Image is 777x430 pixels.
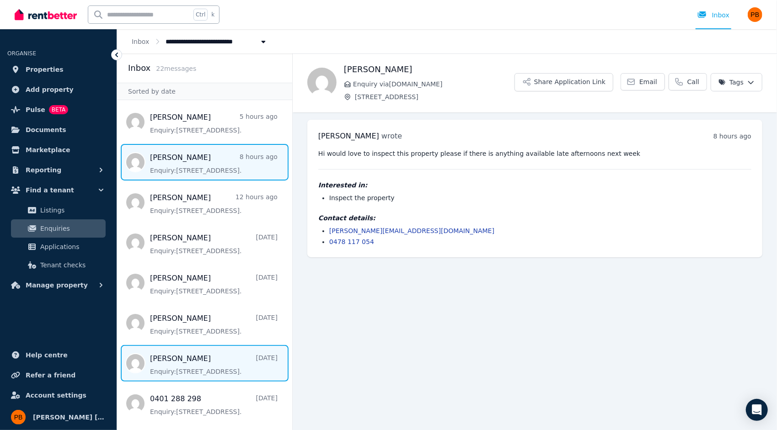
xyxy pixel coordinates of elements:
[33,412,106,423] span: [PERSON_NAME] [PERSON_NAME]
[355,92,514,101] span: [STREET_ADDRESS]
[150,313,278,336] a: [PERSON_NAME][DATE]Enquiry:[STREET_ADDRESS].
[26,390,86,401] span: Account settings
[7,276,109,294] button: Manage property
[11,201,106,219] a: Listings
[318,213,751,223] h4: Contact details:
[7,121,109,139] a: Documents
[26,124,66,135] span: Documents
[7,60,109,79] a: Properties
[40,205,102,216] span: Listings
[7,101,109,119] a: PulseBETA
[15,8,77,21] img: RentBetter
[7,80,109,99] a: Add property
[307,68,337,97] img: brigitte
[746,399,768,421] div: Open Intercom Messenger
[718,78,744,87] span: Tags
[7,50,36,57] span: ORGANISE
[26,104,45,115] span: Pulse
[669,73,707,90] a: Call
[26,280,88,291] span: Manage property
[344,63,514,76] h1: [PERSON_NAME]
[128,62,150,74] h2: Inbox
[318,132,379,140] span: [PERSON_NAME]
[318,149,751,158] pre: Hi would love to inspect this property please if there is anything available late afternoons next...
[26,165,61,175] span: Reporting
[7,161,109,179] button: Reporting
[150,233,278,255] a: [PERSON_NAME][DATE]Enquiry:[STREET_ADDRESS].
[49,105,68,114] span: BETA
[748,7,762,22] img: Petar Bijelac Petar Bijelac
[11,238,106,256] a: Applications
[514,73,613,91] button: Share Application Link
[117,29,283,53] nav: Breadcrumb
[7,386,109,404] a: Account settings
[621,73,665,90] a: Email
[711,73,762,91] button: Tags
[26,185,74,196] span: Find a tenant
[639,77,657,86] span: Email
[329,193,751,202] li: Inspect the property
[7,141,109,159] a: Marketplace
[11,256,106,274] a: Tenant checks
[150,192,278,215] a: [PERSON_NAME]12 hours agoEnquiry:[STREET_ADDRESS].
[40,241,102,252] span: Applications
[7,346,109,364] a: Help centre
[26,350,68,361] span: Help centre
[26,370,75,381] span: Refer a friend
[7,366,109,384] a: Refer a friend
[11,410,26,425] img: Petar Bijelac Petar Bijelac
[211,11,214,18] span: k
[329,238,374,245] a: 0478 117 054
[381,132,402,140] span: wrote
[117,83,292,100] div: Sorted by date
[26,64,64,75] span: Properties
[150,393,278,416] a: 0401 288 298[DATE]Enquiry:[STREET_ADDRESS].
[353,80,514,89] span: Enquiry via [DOMAIN_NAME]
[318,180,751,190] h4: Interested in:
[26,84,74,95] span: Add property
[40,260,102,271] span: Tenant checks
[150,152,278,175] a: [PERSON_NAME]8 hours agoEnquiry:[STREET_ADDRESS].
[150,273,278,296] a: [PERSON_NAME][DATE]Enquiry:[STREET_ADDRESS].
[697,11,729,20] div: Inbox
[156,65,196,72] span: 22 message s
[150,112,278,135] a: [PERSON_NAME]5 hours agoEnquiry:[STREET_ADDRESS].
[132,38,149,45] a: Inbox
[11,219,106,238] a: Enquiries
[40,223,102,234] span: Enquiries
[193,9,208,21] span: Ctrl
[687,77,699,86] span: Call
[7,181,109,199] button: Find a tenant
[26,144,70,155] span: Marketplace
[329,227,494,234] a: [PERSON_NAME][EMAIL_ADDRESS][DOMAIN_NAME]
[713,133,751,140] time: 8 hours ago
[150,353,278,376] a: [PERSON_NAME][DATE]Enquiry:[STREET_ADDRESS].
